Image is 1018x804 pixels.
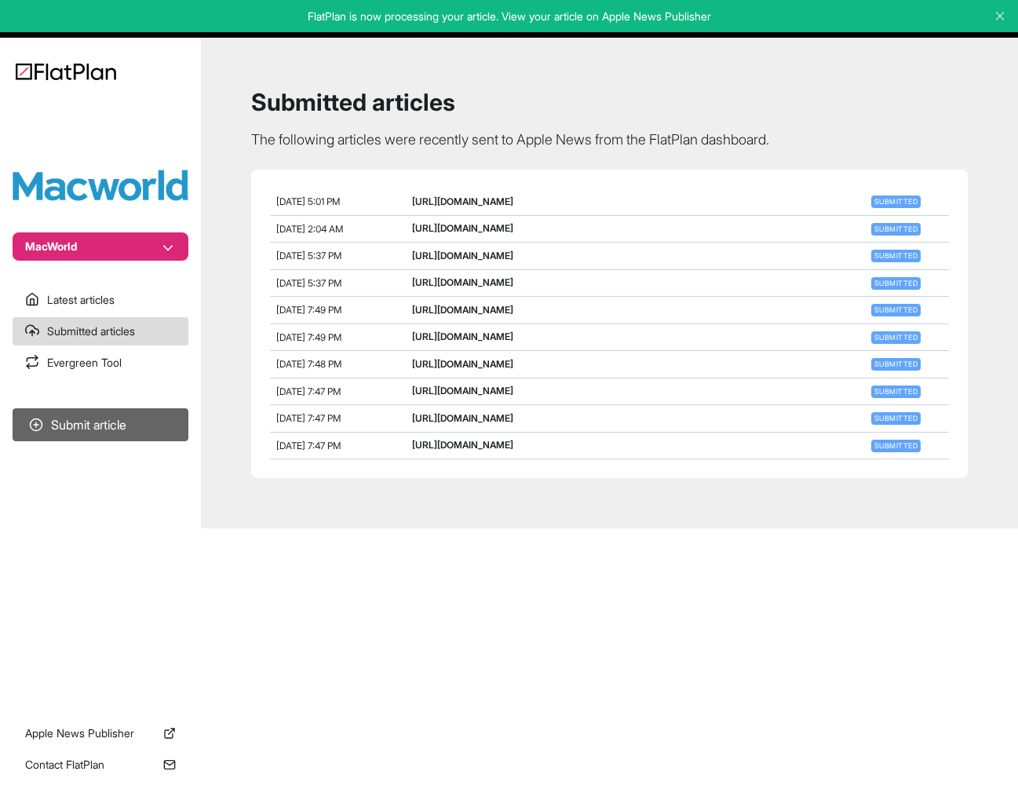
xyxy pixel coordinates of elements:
[871,223,921,236] span: Submitted
[13,170,188,201] img: Publication Logo
[412,276,513,288] a: [URL][DOMAIN_NAME]
[868,276,924,288] a: Submitted
[871,277,921,290] span: Submitted
[412,196,513,207] a: [URL][DOMAIN_NAME]
[276,304,341,316] span: [DATE] 7:49 PM
[871,250,921,262] span: Submitted
[868,222,924,234] a: Submitted
[412,304,513,316] a: [URL][DOMAIN_NAME]
[868,303,924,315] a: Submitted
[412,412,513,424] a: [URL][DOMAIN_NAME]
[276,412,341,424] span: [DATE] 7:47 PM
[868,439,924,451] a: Submitted
[276,277,341,289] span: [DATE] 5:37 PM
[868,195,924,206] a: Submitted
[276,250,341,261] span: [DATE] 5:37 PM
[276,386,341,397] span: [DATE] 7:47 PM
[412,358,513,370] a: [URL][DOMAIN_NAME]
[871,386,921,398] span: Submitted
[871,304,921,316] span: Submitted
[276,331,341,343] span: [DATE] 7:49 PM
[13,232,188,261] button: MacWorld
[868,249,924,261] a: Submitted
[871,196,921,208] span: Submitted
[868,385,924,397] a: Submitted
[276,358,341,370] span: [DATE] 7:48 PM
[13,751,188,779] a: Contact FlatPlan
[251,88,968,116] h1: Submitted articles
[13,408,188,441] button: Submit article
[412,439,513,451] a: [URL][DOMAIN_NAME]
[868,331,924,342] a: Submitted
[412,331,513,342] a: [URL][DOMAIN_NAME]
[871,412,921,425] span: Submitted
[868,357,924,369] a: Submitted
[11,9,1007,24] p: FlatPlan is now processing your article. View your article on Apple News Publisher
[276,196,340,207] span: [DATE] 5:01 PM
[276,223,343,235] span: [DATE] 2:04 AM
[412,385,513,397] a: [URL][DOMAIN_NAME]
[13,317,188,345] a: Submitted articles
[871,440,921,452] span: Submitted
[871,331,921,344] span: Submitted
[868,411,924,423] a: Submitted
[412,222,513,234] a: [URL][DOMAIN_NAME]
[276,440,341,451] span: [DATE] 7:47 PM
[13,719,188,747] a: Apple News Publisher
[13,286,188,314] a: Latest articles
[13,349,188,377] a: Evergreen Tool
[871,358,921,371] span: Submitted
[412,250,513,261] a: [URL][DOMAIN_NAME]
[251,129,968,151] p: The following articles were recently sent to Apple News from the FlatPlan dashboard.
[16,63,116,80] img: Logo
